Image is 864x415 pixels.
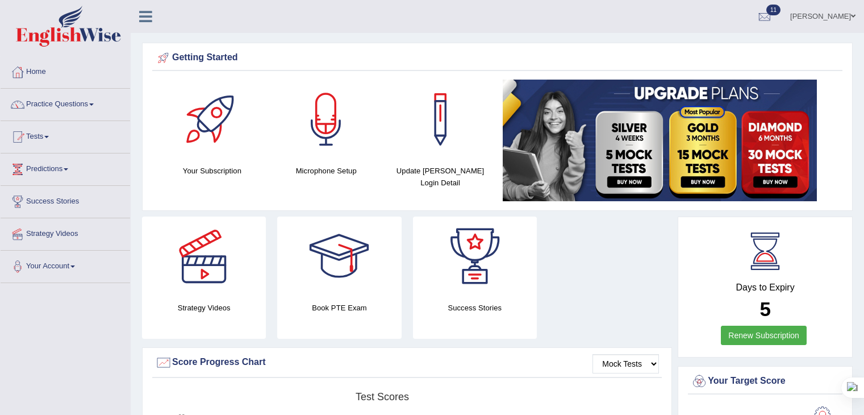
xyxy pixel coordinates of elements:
a: Predictions [1,153,130,182]
div: Getting Started [155,49,840,67]
h4: Days to Expiry [691,283,840,293]
span: 11 [766,5,780,15]
a: Strategy Videos [1,218,130,247]
div: Your Target Score [691,373,840,390]
a: Home [1,56,130,85]
a: Renew Subscription [721,326,807,345]
h4: Your Subscription [161,165,264,177]
b: 5 [759,298,770,320]
a: Your Account [1,251,130,279]
h4: Microphone Setup [275,165,378,177]
h4: Book PTE Exam [277,302,401,314]
img: small5.jpg [503,80,817,201]
tspan: Test scores [356,391,409,402]
h4: Update [PERSON_NAME] Login Detail [389,165,492,189]
div: Score Progress Chart [155,354,659,371]
a: Practice Questions [1,89,130,117]
a: Success Stories [1,186,130,214]
a: Tests [1,121,130,150]
h4: Success Stories [413,302,537,314]
h4: Strategy Videos [142,302,266,314]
